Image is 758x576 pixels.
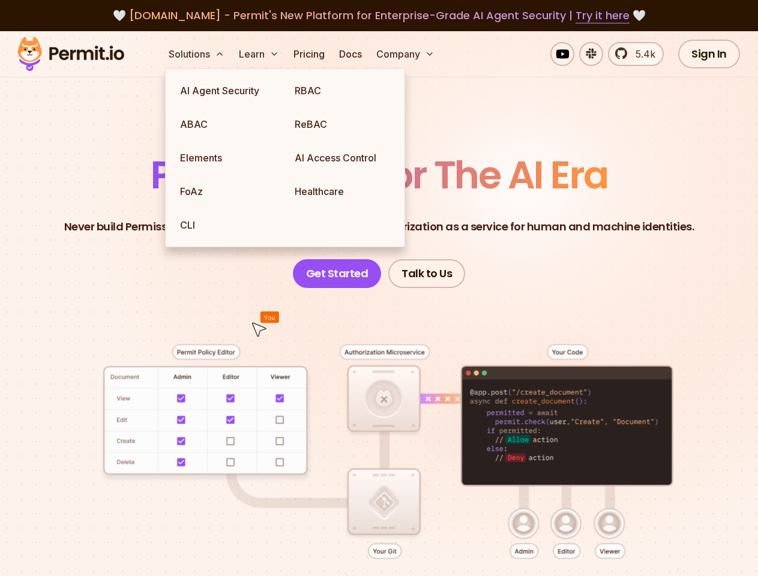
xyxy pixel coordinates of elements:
a: ABAC [170,107,285,141]
a: Pricing [289,42,329,66]
a: 5.4k [608,42,664,66]
span: 5.4k [628,47,655,61]
a: Get Started [293,259,382,288]
a: RBAC [285,74,400,107]
a: FoAz [170,175,285,208]
a: ReBAC [285,107,400,141]
a: Try it here [576,8,630,23]
a: CLI [170,208,285,242]
button: Company [371,42,439,66]
a: Talk to Us [388,259,465,288]
span: Permissions for The AI Era [151,148,608,202]
button: Learn [234,42,284,66]
a: Healthcare [285,175,400,208]
span: [DOMAIN_NAME] - Permit's New Platform for Enterprise-Grade AI Agent Security | [129,8,630,23]
a: Sign In [678,40,740,68]
a: AI Access Control [285,141,400,175]
a: Elements [170,141,285,175]
p: Never build Permissions again. Zero-latency fine-grained authorization as a service for human and... [64,218,694,235]
button: Solutions [164,42,229,66]
a: AI Agent Security [170,74,285,107]
img: Permit logo [12,34,130,74]
a: Docs [334,42,367,66]
div: 🤍 🤍 [29,7,729,24]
